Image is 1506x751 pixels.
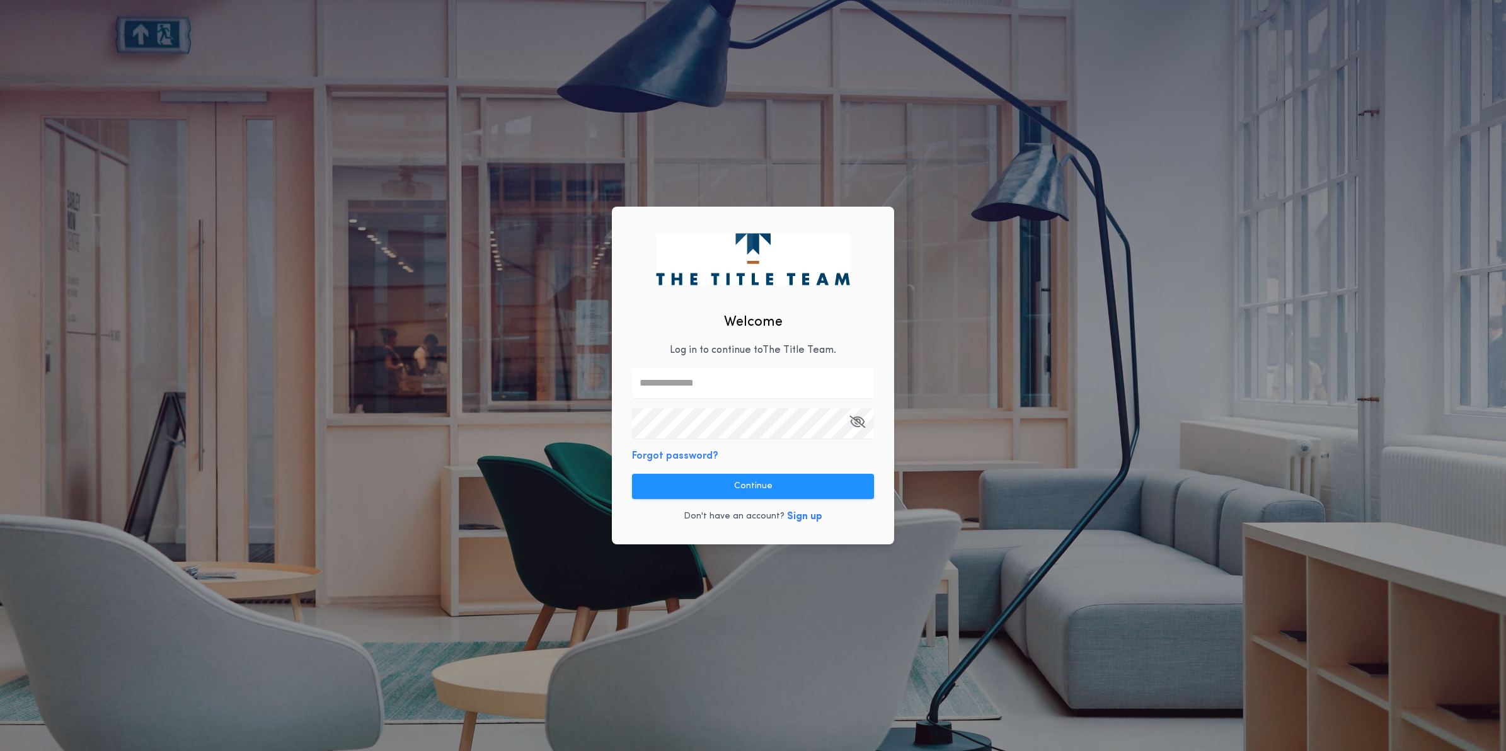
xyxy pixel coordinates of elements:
p: Log in to continue to The Title Team . [670,343,836,358]
button: Continue [632,474,874,499]
button: Sign up [787,509,822,524]
button: Forgot password? [632,449,718,464]
img: logo [656,233,849,285]
p: Don't have an account? [684,510,785,523]
h2: Welcome [724,312,783,333]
